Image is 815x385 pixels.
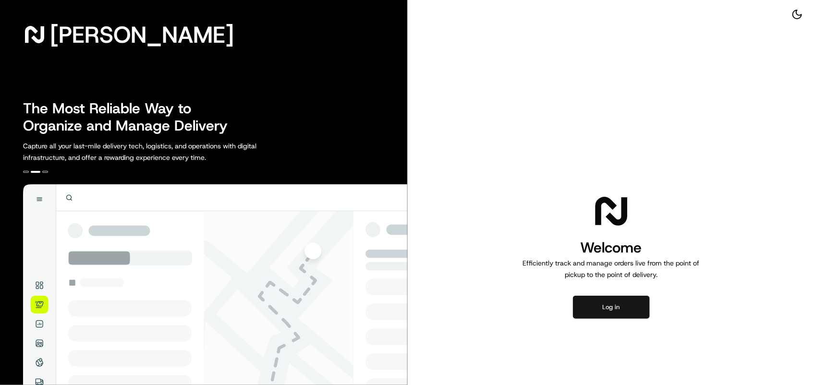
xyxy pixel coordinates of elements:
p: Capture all your last-mile delivery tech, logistics, and operations with digital infrastructure, ... [23,140,300,163]
p: Efficiently track and manage orders live from the point of pickup to the point of delivery. [519,257,704,280]
h1: Welcome [519,238,704,257]
h2: The Most Reliable Way to Organize and Manage Delivery [23,100,238,134]
button: Log in [573,296,650,319]
span: [PERSON_NAME] [50,25,234,44]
